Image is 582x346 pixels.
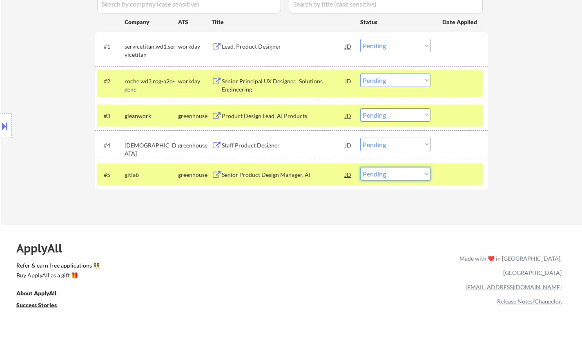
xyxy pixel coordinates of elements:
[104,42,118,51] div: #1
[16,301,68,311] a: Success Stories
[178,42,212,51] div: workday
[344,74,352,88] div: JD
[125,42,178,58] div: servicetitan.wd1.servicetitan
[178,171,212,179] div: greenhouse
[222,42,345,51] div: Lead, Product Designer
[16,290,56,297] u: About ApplyAll
[125,18,178,26] div: Company
[178,112,212,120] div: greenhouse
[344,39,352,54] div: JD
[125,171,178,179] div: gitlab
[16,263,289,271] a: Refer & earn free applications 👯‍♀️
[178,141,212,150] div: greenhouse
[344,108,352,123] div: JD
[125,77,178,93] div: roche.wd3.rog-a2o-gene
[222,171,345,179] div: Senior Product Design Manager, AI
[178,18,212,26] div: ATS
[344,167,352,182] div: JD
[360,14,430,29] div: Status
[222,141,345,150] div: Staff Product Designer
[125,141,178,157] div: [DEMOGRAPHIC_DATA]
[125,112,178,120] div: gleanwork
[178,77,212,85] div: workday
[456,251,562,280] div: Made with ❤️ in [GEOGRAPHIC_DATA], [GEOGRAPHIC_DATA]
[222,77,345,93] div: Senior Principal UX Designer, Solutions Engineering
[16,272,98,278] div: Buy ApplyAll as a gift 🎁
[212,18,352,26] div: Title
[16,289,68,299] a: About ApplyAll
[16,271,98,281] a: Buy ApplyAll as a gift 🎁
[442,18,478,26] div: Date Applied
[222,112,345,120] div: Product Design Lead, AI Products
[497,298,562,305] a: Release Notes/Changelog
[16,301,57,308] u: Success Stories
[16,241,71,255] div: ApplyAll
[466,283,562,290] a: [EMAIL_ADDRESS][DOMAIN_NAME]
[344,138,352,152] div: JD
